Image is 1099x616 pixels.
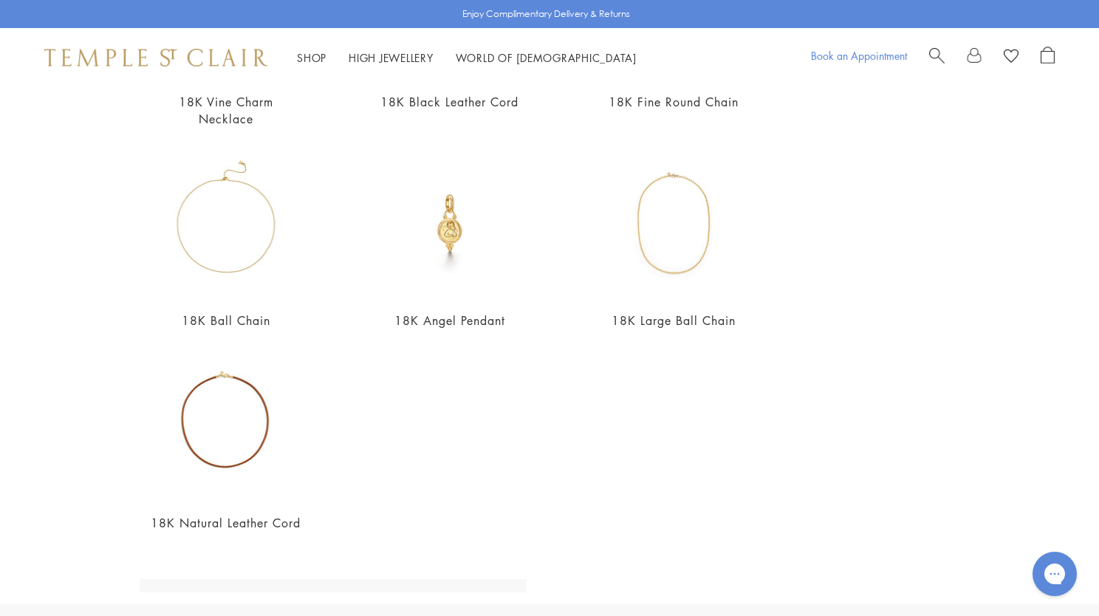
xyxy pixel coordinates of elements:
[44,49,267,66] img: Temple St. Clair
[182,312,270,329] a: 18K Ball Chain
[929,47,945,69] a: Search
[612,312,736,329] a: 18K Large Ball Chain
[151,515,301,531] a: 18K Natural Leather Cord
[380,94,518,110] a: 18K Black Leather Cord
[394,312,505,329] a: 18K Angel Pendant
[297,50,326,65] a: ShopShop
[374,148,524,298] img: AP10-BEZGRN
[1041,47,1055,69] a: Open Shopping Bag
[456,50,637,65] a: World of [DEMOGRAPHIC_DATA]World of [DEMOGRAPHIC_DATA]
[1004,47,1018,69] a: View Wishlist
[599,148,749,298] img: N88817-3MBC16EX
[297,49,637,67] nav: Main navigation
[151,349,301,499] img: N00001-NAT18
[151,148,301,298] img: N88805-BC16EXT
[179,94,273,127] a: 18K Vine Charm Necklace
[811,48,907,63] a: Book an Appointment
[462,7,630,21] p: Enjoy Complimentary Delivery & Returns
[1025,547,1084,601] iframe: Gorgias live chat messenger
[349,50,434,65] a: High JewelleryHigh Jewellery
[609,94,739,110] a: 18K Fine Round Chain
